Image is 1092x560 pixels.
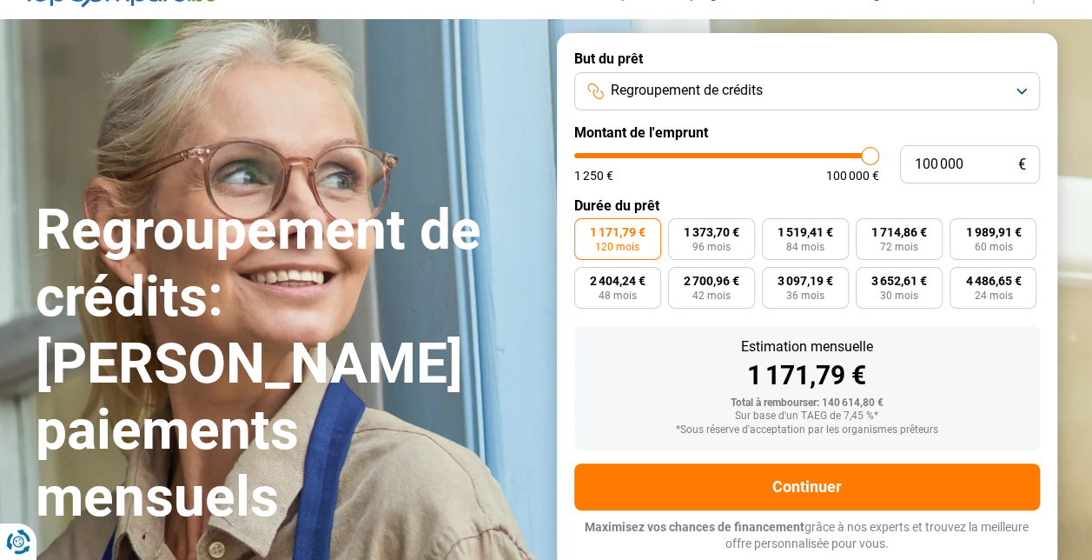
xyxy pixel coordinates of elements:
span: 72 mois [880,242,918,252]
div: *Sous réserve d'acceptation par les organismes prêteurs [588,424,1026,437]
h1: Regroupement de crédits: [PERSON_NAME] paiements mensuels [36,197,536,531]
span: 1 373,70 € [684,226,739,238]
span: 120 mois [595,242,639,252]
span: 36 mois [786,290,824,301]
span: Maximisez vos chances de financement [585,520,804,534]
span: 42 mois [692,290,731,301]
span: 4 486,65 € [965,275,1021,287]
span: 2 404,24 € [590,275,645,287]
label: But du prêt [574,50,1040,67]
span: 48 mois [599,290,637,301]
span: 3 097,19 € [778,275,833,287]
label: Montant de l'emprunt [574,124,1040,141]
div: Estimation mensuelle [588,340,1026,354]
span: 1 989,91 € [965,226,1021,238]
span: 1 519,41 € [778,226,833,238]
span: 1 714,86 € [871,226,927,238]
div: 1 171,79 € [588,363,1026,389]
span: 100 000 € [826,170,879,182]
span: 2 700,96 € [684,275,739,287]
span: 1 171,79 € [590,226,645,238]
span: 60 mois [974,242,1012,252]
span: € [1018,157,1026,172]
div: Total à rembourser: 140 614,80 € [588,397,1026,410]
div: Sur base d'un TAEG de 7,45 %* [588,410,1026,423]
span: Regroupement de crédits [611,81,763,100]
button: Continuer [574,463,1040,510]
span: 1 250 € [574,170,613,182]
span: 30 mois [880,290,918,301]
p: grâce à nos experts et trouvez la meilleure offre personnalisée pour vous. [574,519,1040,553]
span: 24 mois [974,290,1012,301]
label: Durée du prêt [574,197,1040,214]
button: Regroupement de crédits [574,72,1040,110]
span: 96 mois [692,242,731,252]
span: 84 mois [786,242,824,252]
span: 3 652,61 € [871,275,927,287]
